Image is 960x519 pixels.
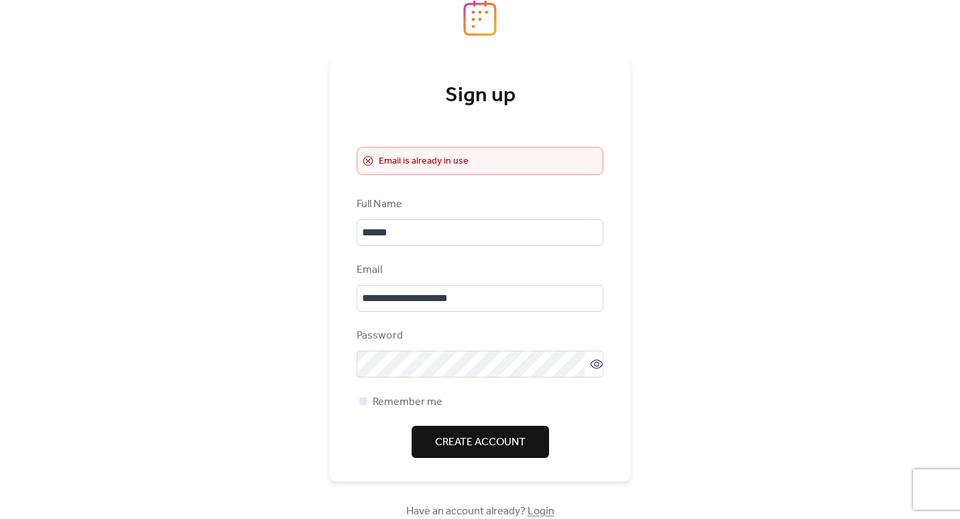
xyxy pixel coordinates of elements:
div: Sign up [357,82,603,109]
div: Password [357,328,601,344]
span: Create Account [435,435,526,451]
span: Email is already in use [379,154,469,170]
button: Create Account [412,426,549,458]
div: Email [357,262,601,278]
div: Full Name [357,196,601,213]
span: Remember me [373,394,442,410]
